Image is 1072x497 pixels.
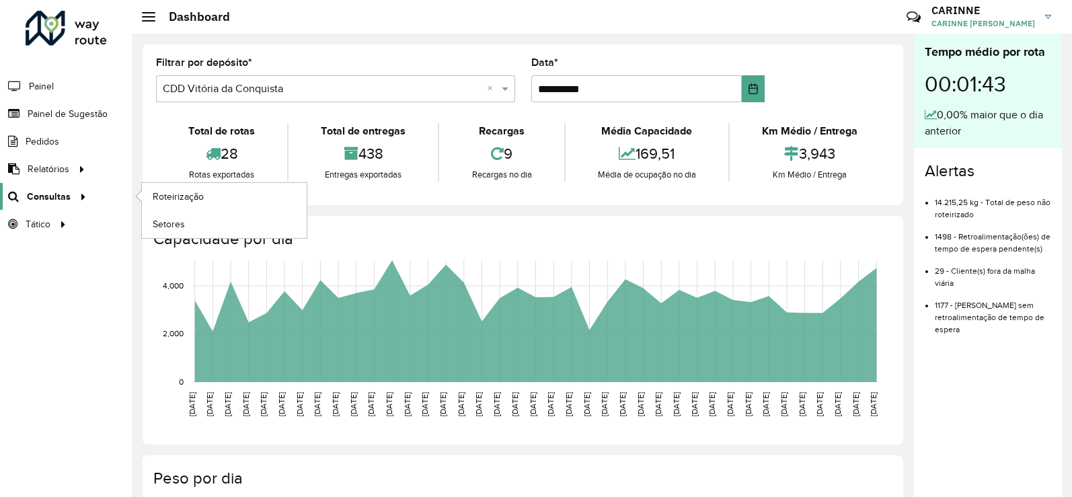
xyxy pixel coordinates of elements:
[742,75,765,102] button: Choose Date
[420,392,429,416] text: [DATE]
[733,123,886,139] div: Km Médio / Entrega
[925,161,1051,181] h4: Alertas
[569,139,725,168] div: 169,51
[618,392,627,416] text: [DATE]
[241,392,250,416] text: [DATE]
[163,281,184,290] text: 4,000
[367,392,375,416] text: [DATE]
[672,392,681,416] text: [DATE]
[28,162,69,176] span: Relatórios
[28,107,108,121] span: Painel de Sugestão
[564,392,573,416] text: [DATE]
[600,392,609,416] text: [DATE]
[26,135,59,149] span: Pedidos
[869,392,878,416] text: [DATE]
[899,3,928,32] a: Contato Rápido
[331,392,340,416] text: [DATE]
[443,139,560,168] div: 9
[636,392,645,416] text: [DATE]
[487,81,498,97] span: Clear all
[529,392,537,416] text: [DATE]
[925,43,1051,61] div: Tempo médio por rota
[153,190,204,204] span: Roteirização
[510,392,519,416] text: [DATE]
[156,54,252,71] label: Filtrar por depósito
[188,392,196,416] text: [DATE]
[569,123,725,139] div: Média Capacidade
[313,392,321,416] text: [DATE]
[223,392,232,416] text: [DATE]
[744,392,753,416] text: [DATE]
[142,211,307,237] a: Setores
[492,392,501,416] text: [DATE]
[155,9,230,24] h2: Dashboard
[546,392,555,416] text: [DATE]
[259,392,268,416] text: [DATE]
[851,392,860,416] text: [DATE]
[443,168,560,182] div: Recargas no dia
[385,392,393,416] text: [DATE]
[707,392,716,416] text: [DATE]
[142,183,307,210] a: Roteirização
[833,392,842,416] text: [DATE]
[26,217,50,231] span: Tático
[163,330,184,338] text: 2,000
[153,217,185,231] span: Setores
[582,392,591,416] text: [DATE]
[733,168,886,182] div: Km Médio / Entrega
[179,377,184,386] text: 0
[798,392,806,416] text: [DATE]
[292,123,434,139] div: Total de entregas
[690,392,699,416] text: [DATE]
[474,392,483,416] text: [DATE]
[349,392,358,416] text: [DATE]
[935,186,1051,221] li: 14.215,25 kg - Total de peso não roteirizado
[153,469,890,488] h4: Peso por dia
[29,79,54,93] span: Painel
[295,392,304,416] text: [DATE]
[779,392,788,416] text: [DATE]
[277,392,286,416] text: [DATE]
[403,392,412,416] text: [DATE]
[292,168,434,182] div: Entregas exportadas
[205,392,214,416] text: [DATE]
[159,168,284,182] div: Rotas exportadas
[935,289,1051,336] li: 1177 - [PERSON_NAME] sem retroalimentação de tempo de espera
[815,392,824,416] text: [DATE]
[438,392,447,416] text: [DATE]
[654,392,662,416] text: [DATE]
[457,392,465,416] text: [DATE]
[159,139,284,168] div: 28
[935,221,1051,255] li: 1498 - Retroalimentação(ões) de tempo de espera pendente(s)
[27,190,71,204] span: Consultas
[443,123,560,139] div: Recargas
[159,123,284,139] div: Total de rotas
[153,229,890,249] h4: Capacidade por dia
[569,168,725,182] div: Média de ocupação no dia
[935,255,1051,289] li: 29 - Cliente(s) fora da malha viária
[925,107,1051,139] div: 0,00% maior que o dia anterior
[531,54,558,71] label: Data
[931,17,1035,30] span: CARINNE [PERSON_NAME]
[931,4,1035,17] h3: CARINNE
[925,61,1051,107] div: 00:01:43
[761,392,770,416] text: [DATE]
[733,139,886,168] div: 3,943
[292,139,434,168] div: 438
[726,392,734,416] text: [DATE]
